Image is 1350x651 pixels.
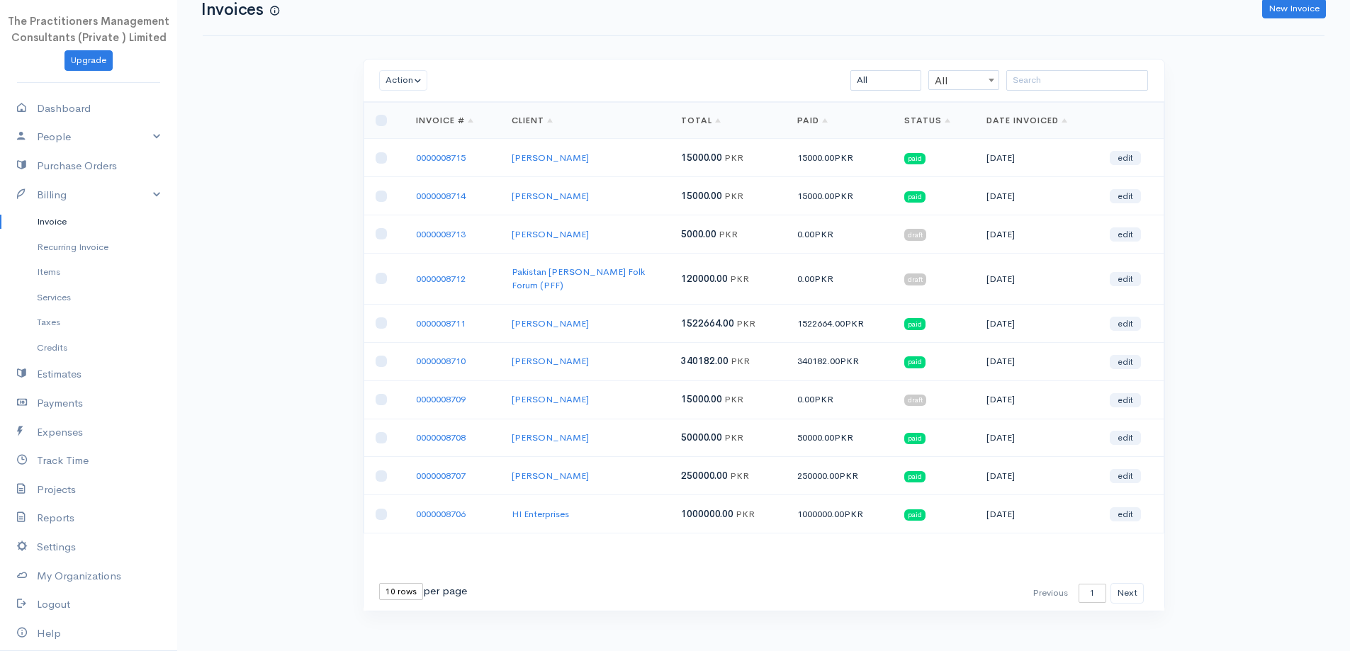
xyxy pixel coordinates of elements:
[416,273,466,285] a: 0000008712
[201,1,279,18] h1: Invoices
[416,508,466,520] a: 0000008706
[1110,431,1141,445] a: edit
[681,508,733,520] span: 1000000.00
[840,355,859,367] span: PKR
[814,273,833,285] span: PKR
[512,152,589,164] a: [PERSON_NAME]
[975,457,1098,495] td: [DATE]
[681,228,716,240] span: 5000.00
[724,431,743,443] span: PKR
[786,380,893,419] td: 0.00
[904,229,926,240] span: draft
[975,495,1098,533] td: [DATE]
[416,317,466,329] a: 0000008711
[512,115,553,126] a: Client
[719,228,738,240] span: PKR
[904,115,950,126] a: Status
[416,228,466,240] a: 0000008713
[512,190,589,202] a: [PERSON_NAME]
[797,115,828,126] a: Paid
[929,71,999,91] span: All
[270,5,279,17] span: How to create your first Invoice?
[786,253,893,304] td: 0.00
[904,153,926,164] span: paid
[681,470,728,482] span: 250000.00
[786,342,893,380] td: 340182.00
[681,273,728,285] span: 120000.00
[724,190,743,202] span: PKR
[1110,507,1141,521] a: edit
[786,495,893,533] td: 1000000.00
[724,152,743,164] span: PKR
[786,139,893,177] td: 15000.00
[904,318,926,329] span: paid
[814,393,833,405] span: PKR
[512,317,589,329] a: [PERSON_NAME]
[904,433,926,444] span: paid
[975,380,1098,419] td: [DATE]
[416,431,466,443] a: 0000008708
[64,50,113,71] a: Upgrade
[904,191,926,203] span: paid
[512,355,589,367] a: [PERSON_NAME]
[512,431,589,443] a: [PERSON_NAME]
[904,273,926,285] span: draft
[975,304,1098,342] td: [DATE]
[814,228,833,240] span: PKR
[1006,70,1148,91] input: Search
[736,317,755,329] span: PKR
[975,419,1098,457] td: [DATE]
[681,317,734,329] span: 1522664.00
[681,393,722,405] span: 15000.00
[416,190,466,202] a: 0000008714
[844,508,863,520] span: PKR
[786,177,893,215] td: 15000.00
[1110,393,1141,407] a: edit
[512,393,589,405] a: [PERSON_NAME]
[975,342,1098,380] td: [DATE]
[681,431,722,443] span: 50000.00
[681,190,722,202] span: 15000.00
[904,509,926,521] span: paid
[786,419,893,457] td: 50000.00
[1110,227,1141,242] a: edit
[1110,151,1141,165] a: edit
[416,470,466,482] a: 0000008707
[681,115,721,126] a: Total
[512,228,589,240] a: [PERSON_NAME]
[975,253,1098,304] td: [DATE]
[731,355,750,367] span: PKR
[975,139,1098,177] td: [DATE]
[512,470,589,482] a: [PERSON_NAME]
[845,317,864,329] span: PKR
[416,355,466,367] a: 0000008710
[904,395,926,406] span: draft
[904,471,926,482] span: paid
[416,152,466,164] a: 0000008715
[512,266,645,292] a: Pakistan [PERSON_NAME] Folk Forum (PFF)
[730,273,749,285] span: PKR
[1110,317,1141,331] a: edit
[736,508,755,520] span: PKR
[1110,583,1144,604] button: Next
[730,470,749,482] span: PKR
[416,115,473,126] a: Invoice #
[904,356,926,368] span: paid
[975,215,1098,254] td: [DATE]
[928,70,999,90] span: All
[724,393,743,405] span: PKR
[786,304,893,342] td: 1522664.00
[839,470,858,482] span: PKR
[1110,189,1141,203] a: edit
[986,115,1067,126] a: Date Invoiced
[681,152,722,164] span: 15000.00
[834,431,853,443] span: PKR
[786,215,893,254] td: 0.00
[834,190,853,202] span: PKR
[512,508,569,520] a: HI Enterprises
[379,70,428,91] button: Action
[1110,272,1141,286] a: edit
[834,152,853,164] span: PKR
[786,457,893,495] td: 250000.00
[681,355,729,367] span: 340182.00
